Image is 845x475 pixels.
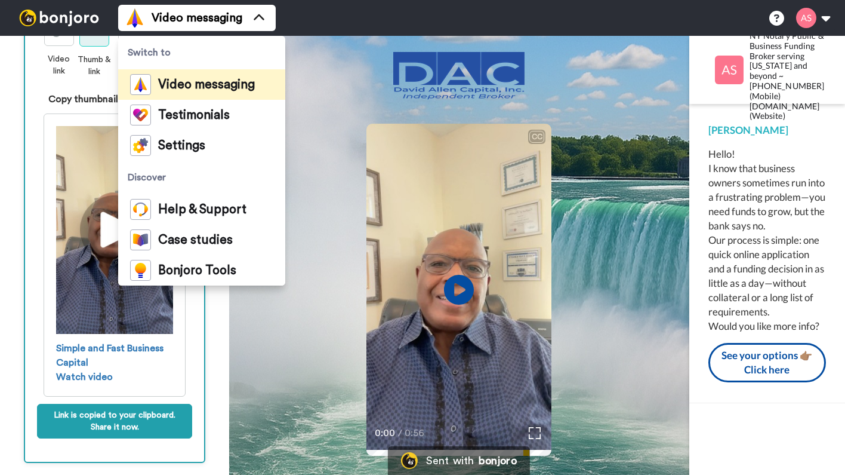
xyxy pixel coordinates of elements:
[375,426,396,440] span: 0:00
[479,455,517,466] div: bonjoro
[393,52,525,100] img: 84c85c1d-9d11-4228-bcd8-3cd254690dff
[56,126,173,385] a: Simple and Fast Business CapitalWatch video
[130,199,151,220] img: help-and-support-colored.svg
[118,161,285,194] span: Discover
[529,427,541,439] img: Full screen
[130,135,151,156] img: settings-colored.svg
[158,234,233,246] span: Case studies
[37,92,192,106] div: Copy thumbnail and video link
[158,140,205,152] span: Settings
[708,123,826,137] div: [PERSON_NAME]
[158,204,246,216] span: Help & Support
[401,452,418,469] img: Bonjoro Logo
[118,194,285,225] a: Help & Support
[118,255,285,286] a: Bonjoro Tools
[708,147,826,333] div: Hello! I know that business owners sometimes run into a frustrating problem—you need funds to gro...
[74,54,114,78] div: Thumb & link
[118,100,285,130] a: Testimonials
[37,404,192,439] button: Link is copied to your clipboard. Share it now.
[130,74,151,95] img: vm-color.svg
[405,426,425,440] span: 0:56
[118,36,285,69] span: Switch to
[158,109,230,121] span: Testimonials
[56,341,173,384] span: Simple and Fast Business Capital Watch video
[130,260,151,281] img: bj-tools-colored.svg
[529,131,544,143] div: CC
[118,130,285,161] a: Settings
[158,265,236,277] span: Bonjoro Tools
[708,343,826,383] button: See your options 👉🏽Click here
[118,225,285,255] a: Case studies
[398,426,402,440] span: /
[14,10,104,26] img: bj-logo-header-white.svg
[130,105,151,125] img: tm-color.svg
[750,31,825,121] div: NY Notary Public & Business Funding Broker serving [US_STATE] and beyond ~ [PHONE_NUMBER] (Mobile...
[426,455,474,466] div: Sent with
[152,10,242,26] span: Video messaging
[118,69,285,100] a: Video messaging
[114,53,156,77] div: Embed video
[130,229,151,250] img: case-study-colored.svg
[388,446,530,475] a: Bonjoro LogoSent withbonjoro
[44,53,75,77] div: Video link
[56,126,173,335] img: 6c03385f-6a69-42be-996e-c07c1640f32c_thumbnail_play_1755283857.jpg
[715,56,744,84] img: Profile Image
[158,79,255,91] span: Video messaging
[125,8,144,27] img: vm-color.svg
